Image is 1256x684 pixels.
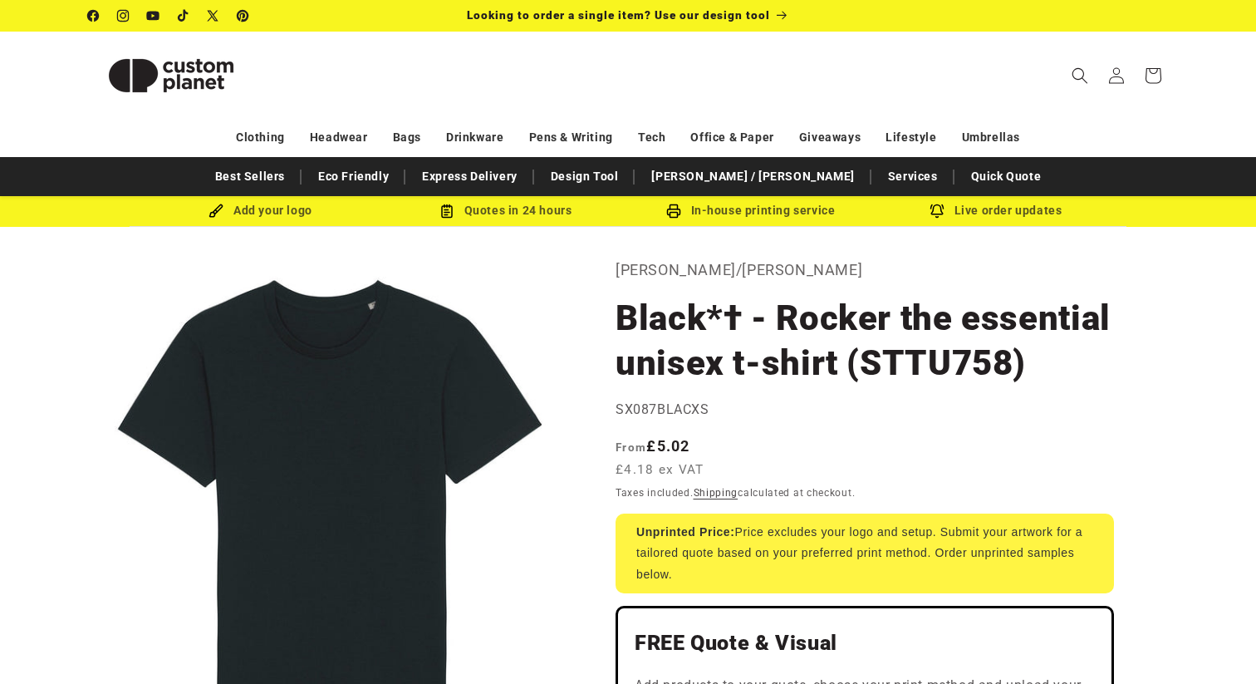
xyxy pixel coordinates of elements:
[88,38,254,113] img: Custom Planet
[616,514,1114,593] div: Price excludes your logo and setup. Submit your artwork for a tailored quote based on your prefer...
[635,630,1095,657] h2: FREE Quote & Visual
[616,440,646,454] span: From
[930,204,944,219] img: Order updates
[636,525,735,539] strong: Unprinted Price:
[616,460,704,480] span: £4.18 ex VAT
[962,123,1020,152] a: Umbrellas
[82,32,261,119] a: Custom Planet
[207,162,293,191] a: Best Sellers
[616,296,1114,386] h1: Black*† - Rocker the essential unisex t-shirt (STTU758)
[638,123,665,152] a: Tech
[666,204,681,219] img: In-house printing
[439,204,454,219] img: Order Updates Icon
[616,401,709,417] span: SX087BLACXS
[467,8,770,22] span: Looking to order a single item? Use our design tool
[643,162,862,191] a: [PERSON_NAME] / [PERSON_NAME]
[310,162,397,191] a: Eco Friendly
[886,123,936,152] a: Lifestyle
[446,123,503,152] a: Drinkware
[209,204,223,219] img: Brush Icon
[414,162,526,191] a: Express Delivery
[616,257,1114,283] p: [PERSON_NAME]/[PERSON_NAME]
[694,487,738,499] a: Shipping
[393,123,421,152] a: Bags
[236,123,285,152] a: Clothing
[799,123,861,152] a: Giveaways
[383,200,628,221] div: Quotes in 24 hours
[310,123,368,152] a: Headwear
[616,485,1114,501] div: Taxes included. calculated at checkout.
[963,162,1050,191] a: Quick Quote
[529,123,613,152] a: Pens & Writing
[542,162,627,191] a: Design Tool
[628,200,873,221] div: In-house printing service
[873,200,1118,221] div: Live order updates
[880,162,946,191] a: Services
[1062,57,1098,94] summary: Search
[690,123,773,152] a: Office & Paper
[616,437,690,455] strong: £5.02
[138,200,383,221] div: Add your logo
